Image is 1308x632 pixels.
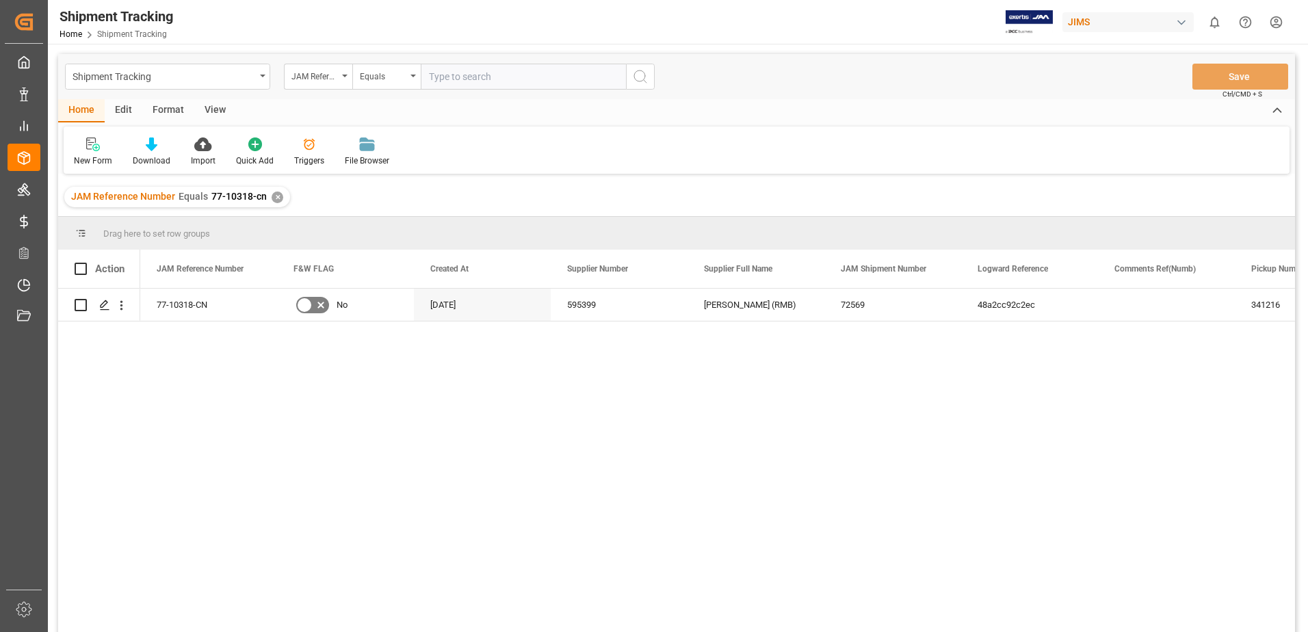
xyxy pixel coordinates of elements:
span: Comments Ref(Numb) [1114,264,1196,274]
span: F&W FLAG [293,264,334,274]
input: Type to search [421,64,626,90]
div: Triggers [294,155,324,167]
div: Home [58,99,105,122]
div: Shipment Tracking [60,6,173,27]
div: Shipment Tracking [73,67,255,84]
span: Drag here to set row groups [103,228,210,239]
div: [PERSON_NAME] (RMB) [688,289,824,321]
button: show 0 new notifications [1199,7,1230,38]
span: JAM Reference Number [71,191,175,202]
span: Supplier Full Name [704,264,772,274]
div: 48a2cc92c2ec [961,289,1098,321]
span: Equals [179,191,208,202]
div: ✕ [272,192,283,203]
div: Quick Add [236,155,274,167]
div: Download [133,155,170,167]
span: JAM Reference Number [157,264,244,274]
button: open menu [65,64,270,90]
div: [DATE] [414,289,551,321]
div: JAM Reference Number [291,67,338,83]
div: 77-10318-CN [140,289,277,321]
span: No [337,289,348,321]
span: 77-10318-cn [211,191,267,202]
div: Equals [360,67,406,83]
button: Help Center [1230,7,1261,38]
img: Exertis%20JAM%20-%20Email%20Logo.jpg_1722504956.jpg [1006,10,1053,34]
div: JIMS [1062,12,1194,32]
div: File Browser [345,155,389,167]
button: JIMS [1062,9,1199,35]
div: Action [95,263,125,275]
div: New Form [74,155,112,167]
span: Ctrl/CMD + S [1222,89,1262,99]
span: Created At [430,264,469,274]
span: Logward Reference [978,264,1048,274]
div: Edit [105,99,142,122]
div: 595399 [551,289,688,321]
div: View [194,99,236,122]
button: open menu [284,64,352,90]
div: Format [142,99,194,122]
span: Pickup Number [1251,264,1307,274]
button: open menu [352,64,421,90]
div: 72569 [824,289,961,321]
span: Supplier Number [567,264,628,274]
button: Save [1192,64,1288,90]
span: JAM Shipment Number [841,264,926,274]
div: Import [191,155,215,167]
button: search button [626,64,655,90]
a: Home [60,29,82,39]
div: Press SPACE to select this row. [58,289,140,321]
